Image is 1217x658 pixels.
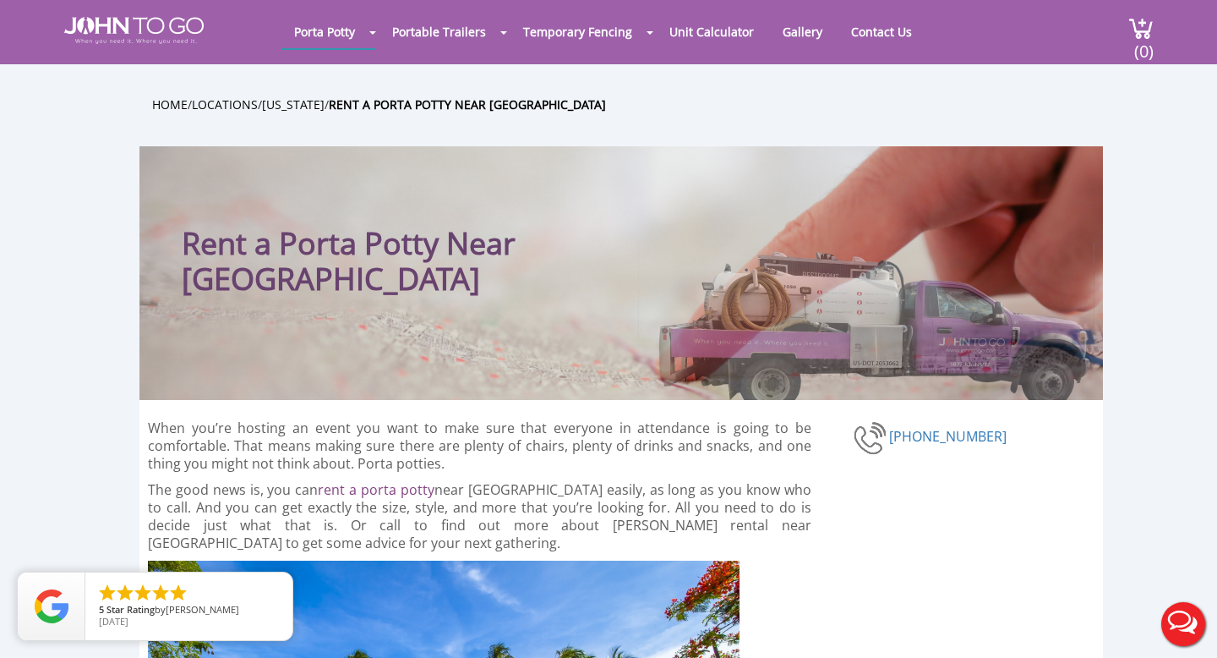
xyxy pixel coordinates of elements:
[166,603,239,616] span: [PERSON_NAME]
[152,95,1116,114] ul: / / /
[168,583,188,603] li: 
[99,603,104,616] span: 5
[182,180,727,297] h1: Rent a Porta Potty Near [GEOGRAPHIC_DATA]
[1149,590,1217,658] button: Live Chat
[379,15,499,48] a: Portable Trailers
[854,419,889,457] img: phone-number
[329,96,606,112] a: Rent a Porta Potty Near [GEOGRAPHIC_DATA]
[1133,26,1154,63] span: (0)
[106,603,155,616] span: Star Rating
[1128,17,1154,40] img: cart a
[152,96,188,112] a: Home
[770,15,835,48] a: Gallery
[148,419,811,473] p: When you’re hosting an event you want to make sure that everyone in attendance is going to be com...
[97,583,117,603] li: 
[657,15,767,48] a: Unit Calculator
[318,480,434,499] a: rent a porta potty
[638,243,1094,400] img: Truck
[35,589,68,623] img: Review Rating
[838,15,925,48] a: Contact Us
[115,583,135,603] li: 
[262,96,325,112] a: [US_STATE]
[99,605,279,617] span: by
[64,17,204,44] img: JOHN to go
[148,481,811,552] p: The good news is, you can near [GEOGRAPHIC_DATA] easily, as long as you know who to call. And you...
[281,15,368,48] a: Porta Potty
[99,615,128,628] span: [DATE]
[510,15,645,48] a: Temporary Fencing
[889,427,1007,446] a: [PHONE_NUMBER]
[192,96,258,112] a: Locations
[133,583,153,603] li: 
[150,583,171,603] li: 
